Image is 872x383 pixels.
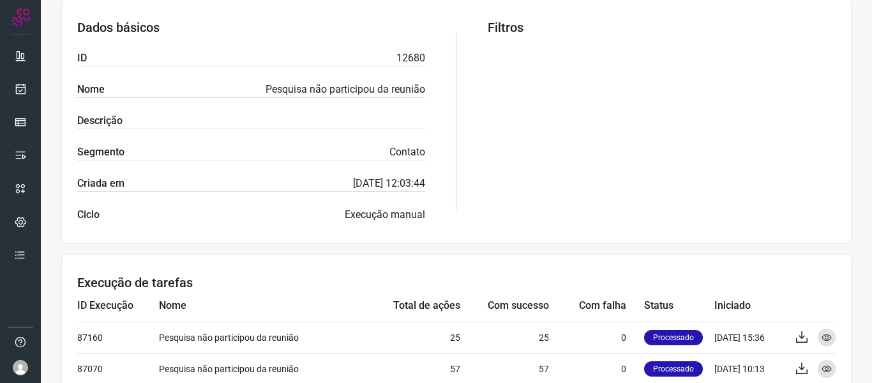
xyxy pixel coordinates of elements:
h3: Dados básicos [77,20,425,35]
td: Com sucesso [460,290,550,322]
label: Criada em [77,176,124,191]
p: Contato [389,145,425,160]
td: Iniciado [714,290,785,322]
p: Execução manual [345,207,425,223]
img: Logo [11,8,30,27]
p: Processado [644,330,703,345]
h3: Filtros [488,20,836,35]
p: 12680 [396,51,425,66]
h3: Execução de tarefas [77,275,836,290]
img: avatar-user-boy.jpg [13,360,28,375]
td: 87160 [77,322,159,353]
td: ID Execução [77,290,159,322]
label: Segmento [77,145,124,160]
td: 25 [460,322,550,353]
td: Nome [159,290,363,322]
label: Ciclo [77,207,100,223]
td: 25 [363,322,460,353]
label: Descrição [77,113,123,129]
p: Processado [644,361,703,377]
td: Com falha [549,290,644,322]
label: Nome [77,82,105,97]
td: [DATE] 15:36 [714,322,785,353]
td: Status [644,290,714,322]
p: Pesquisa não participou da reunião [266,82,425,97]
td: Pesquisa não participou da reunião [159,322,363,353]
p: [DATE] 12:03:44 [353,176,425,191]
td: 0 [549,322,644,353]
td: Total de ações [363,290,460,322]
label: ID [77,51,87,66]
